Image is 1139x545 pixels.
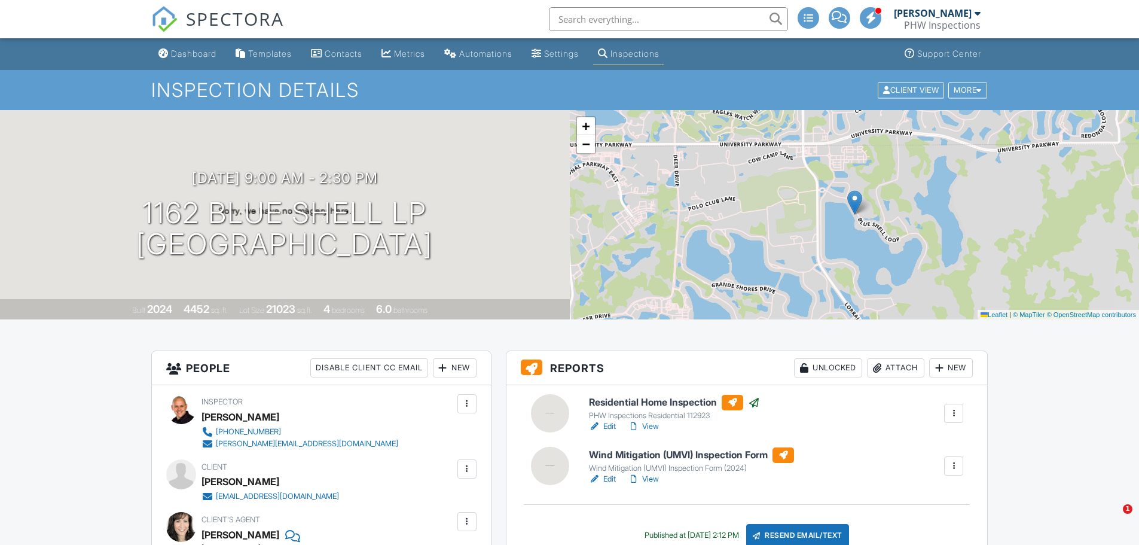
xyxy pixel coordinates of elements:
[297,306,312,315] span: sq.ft.
[589,447,794,474] a: Wind Mitigation (UMVI) Inspection Form Wind Mitigation (UMVI) Inspection Form (2024)
[151,6,178,32] img: The Best Home Inspection Software - Spectora
[628,421,659,433] a: View
[1098,504,1127,533] iframe: Intercom live chat
[877,85,947,94] a: Client View
[527,43,584,65] a: Settings
[610,48,659,59] div: Inspections
[589,395,760,421] a: Residential Home Inspection PHW Inspections Residential 112923
[154,43,221,65] a: Dashboard
[132,306,145,315] span: Built
[171,48,216,59] div: Dashboard
[589,447,794,463] h6: Wind Mitigation (UMVI) Inspection Form
[628,473,659,485] a: View
[593,43,664,65] a: Inspections
[589,464,794,473] div: Wind Mitigation (UMVI) Inspection Form (2024)
[459,48,512,59] div: Automations
[929,358,973,377] div: New
[1009,311,1011,318] span: |
[201,426,398,438] a: [PHONE_NUMBER]
[867,358,924,377] div: Attach
[186,6,284,31] span: SPECTORA
[917,48,981,59] div: Support Center
[216,439,398,449] div: [PERSON_NAME][EMAIL_ADDRESS][DOMAIN_NAME]
[577,135,595,153] a: Zoom out
[376,303,392,315] div: 6.0
[136,197,433,261] h1: 1162 Blue Shell Lp [GEOGRAPHIC_DATA]
[900,43,986,65] a: Support Center
[847,190,862,215] img: Marker
[325,48,362,59] div: Contacts
[1123,504,1132,514] span: 1
[147,303,172,315] div: 2024
[201,397,243,406] span: Inspector
[981,311,1007,318] a: Leaflet
[394,48,425,59] div: Metrics
[506,351,988,385] h3: Reports
[794,358,862,377] div: Unlocked
[216,492,339,501] div: [EMAIL_ADDRESS][DOMAIN_NAME]
[1013,311,1045,318] a: © MapTiler
[201,438,398,450] a: [PERSON_NAME][EMAIL_ADDRESS][DOMAIN_NAME]
[377,43,430,65] a: Metrics
[645,531,739,540] div: Published at [DATE] 2:12 PM
[582,118,590,133] span: +
[201,515,260,524] span: Client's Agent
[393,306,427,315] span: bathrooms
[589,395,760,410] h6: Residential Home Inspection
[201,408,279,426] div: [PERSON_NAME]
[151,80,988,101] h1: Inspection Details
[323,303,330,315] div: 4
[231,43,297,65] a: Templates
[306,43,367,65] a: Contacts
[211,306,228,315] span: sq. ft.
[152,351,491,385] h3: People
[544,48,579,59] div: Settings
[216,427,281,437] div: [PHONE_NUMBER]
[192,170,378,186] h3: [DATE] 9:00 am - 2:30 pm
[201,473,279,491] div: [PERSON_NAME]
[433,358,477,377] div: New
[582,136,590,151] span: −
[332,306,365,315] span: bedrooms
[184,303,209,315] div: 4452
[310,358,428,377] div: Disable Client CC Email
[201,491,339,503] a: [EMAIL_ADDRESS][DOMAIN_NAME]
[239,306,264,315] span: Lot Size
[266,303,295,315] div: 21023
[201,526,279,544] a: [PERSON_NAME]
[201,462,227,471] span: Client
[894,7,972,19] div: [PERSON_NAME]
[904,19,981,31] div: PHW Inspections
[589,421,616,433] a: Edit
[1047,311,1136,318] a: © OpenStreetMap contributors
[589,473,616,485] a: Edit
[878,82,944,98] div: Client View
[151,16,284,41] a: SPECTORA
[248,48,292,59] div: Templates
[577,117,595,135] a: Zoom in
[589,411,760,421] div: PHW Inspections Residential 112923
[549,7,788,31] input: Search everything...
[439,43,517,65] a: Automations (Advanced)
[948,82,987,98] div: More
